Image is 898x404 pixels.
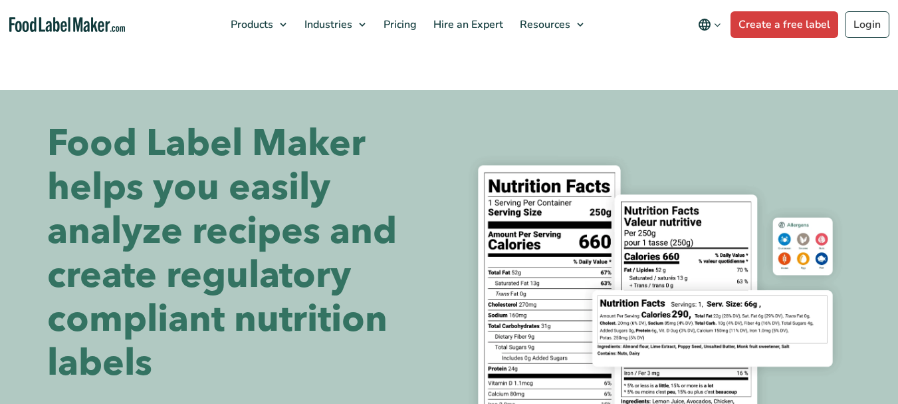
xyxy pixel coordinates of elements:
[429,17,505,32] span: Hire an Expert
[689,11,730,38] button: Change language
[730,11,838,38] a: Create a free label
[845,11,889,38] a: Login
[227,17,275,32] span: Products
[47,122,439,385] h1: Food Label Maker helps you easily analyze recipes and create regulatory compliant nutrition labels
[516,17,572,32] span: Resources
[380,17,418,32] span: Pricing
[300,17,354,32] span: Industries
[9,17,126,33] a: Food Label Maker homepage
